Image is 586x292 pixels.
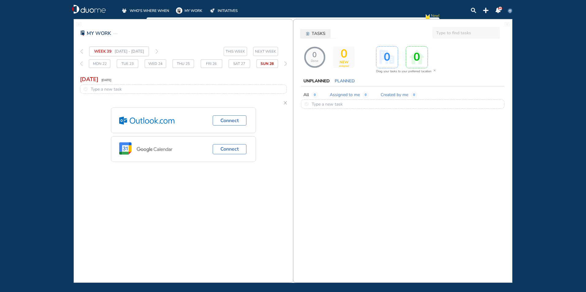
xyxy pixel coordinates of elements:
span: Connect [220,145,239,153]
span: [DATE] - [DATE] [115,48,144,55]
span: [DATE] [80,76,98,83]
button: Assigned to me [327,91,362,99]
img: tasks-icon-6184ad.77ad149c.svg [306,32,309,36]
div: outlook [119,117,174,125]
img: thin-right-arrow-grey.874f3e01.svg [155,49,158,54]
img: fullwidthpage.7645317a.svg [505,22,510,27]
img: thin-left-arrow-grey.f0cbfd8f.svg [80,61,83,66]
img: cross-bg.b2a90242.svg [432,68,437,73]
div: NaN% 0/0 [304,47,325,68]
a: duome-logo-whitelogologo-notext [72,5,106,14]
span: assigned [339,65,349,67]
div: google [119,142,177,156]
span: Connect [220,117,239,124]
img: fullwidthpage.7645317a.svg [76,22,81,27]
div: thin-right-arrow-grey [155,47,158,56]
div: tasks-icon-6184ad [306,32,310,36]
img: initiatives-off.b77ef7b9.svg [210,9,215,13]
div: new-notification [424,13,431,22]
img: outlook.05b6f53f.svg [119,117,174,125]
div: activity-box [406,46,428,68]
div: cross-bg [432,68,437,73]
span: NEXT WEEK [255,48,276,54]
span: PLANNED [335,78,355,84]
span: MY WORK [185,8,202,14]
span: THIS WEEK [226,48,245,54]
div: mywork-red-on [80,31,85,36]
span: Assigned to me [330,92,360,98]
img: notification-panel-on.a48c1939.svg [495,8,501,13]
button: tasks-icon-6184adTASKS [300,29,331,38]
span: INITIATIVES [218,8,238,14]
button: next-week [253,47,278,56]
button: Created by me [378,91,411,99]
div: notification-panel-on [495,8,501,13]
span: WHO'S WHERE WHEN [130,8,169,14]
img: new-notification.cd065810.svg [424,13,431,22]
img: duome-logo-whitelogo.b0ca3abf.svg [72,5,106,14]
img: cross-thin.6f54a4cd.svg [284,101,287,104]
span: Drag your tasks to your preferred location [376,68,432,74]
div: cross-thin [281,98,290,107]
button: UNPLANNED [301,77,332,85]
img: round_unchecked.fea2151d.svg [304,102,309,106]
span: TASKS [312,31,325,37]
span: [DATE] [101,77,111,84]
div: plus-topbar [483,8,489,13]
span: New! [431,13,439,22]
span: 0 [411,92,417,98]
div: initiatives-off [209,7,215,14]
img: thin-left-arrow-grey.f0cbfd8f.svg [80,49,83,54]
span: AE [508,8,512,13]
img: mywork-red-on.755fc005.svg [80,31,85,36]
div: search-lens [471,8,476,13]
span: WEEK 39 [94,48,112,55]
a: MY WORK [176,7,202,14]
div: task-ellipse [113,30,117,37]
span: 101 [498,7,503,10]
img: mywork-on.5af487f3.svg [176,7,182,14]
div: activity-box [333,47,355,68]
img: whoswherewhen-off.a3085474.svg [122,8,127,13]
img: thin-right-arrow-grey.874f3e01.svg [284,61,287,66]
span: UNPLANNED [303,78,330,84]
div: whoswherewhen-off [121,7,127,14]
div: thin-right-arrow-grey [284,59,287,68]
span: 0 [311,92,318,98]
a: INITIATIVES [209,7,238,14]
span: Done [311,59,318,63]
div: duome-logo-whitelogo [72,5,106,14]
div: activity-box [376,46,398,68]
span: 0 [305,51,324,63]
button: this-week [224,47,247,56]
span: All [303,92,309,98]
span: 0 [340,47,348,65]
button: Connect [213,144,246,154]
img: round_unchecked.fea2151d.svg [83,87,88,91]
span: 0 [362,92,369,98]
div: round_unchecked [83,87,88,91]
span: MY WORK [87,30,111,37]
div: fullwidthpage [76,22,81,27]
span: Created by me [381,92,408,98]
img: task-ellipse.fef7074b.svg [113,30,117,37]
a: WHO'S WHERE WHEN [121,7,169,14]
div: thin-left-arrow-grey [80,47,83,56]
button: All [301,91,311,99]
button: Connect [213,115,246,125]
img: search-lens.23226280.svg [471,8,476,13]
input: Type to find tasks [432,27,500,39]
button: PLANNED [332,77,357,85]
div: thin-left-arrow-grey [80,59,83,68]
div: mywork-on [176,7,182,14]
img: plus-topbar.b126d2c6.svg [483,8,489,13]
img: google.ed9f6f52.svg [119,142,177,156]
span: NEW [340,60,348,65]
div: round_unchecked [304,102,309,106]
div: fullwidthpage [505,22,510,27]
